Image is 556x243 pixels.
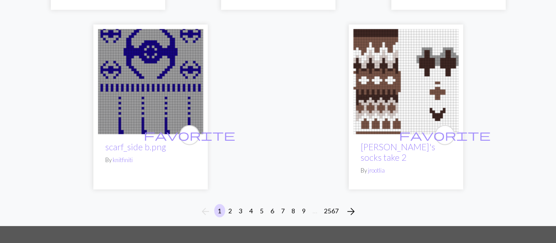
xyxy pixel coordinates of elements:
[277,204,288,217] button: 7
[98,29,203,134] img: scarf_side b.png
[342,204,360,219] button: Next
[345,206,356,217] i: Next
[267,204,278,217] button: 6
[246,204,257,217] button: 4
[353,29,459,134] img: Bernie's socks take 2
[98,76,203,85] a: scarf_side b.png
[399,126,491,144] i: favourite
[235,204,246,217] button: 3
[320,204,342,217] button: 2567
[298,204,309,217] button: 9
[214,204,225,217] button: 1
[399,128,491,142] span: favorite
[196,204,360,219] nav: Page navigation
[256,204,267,217] button: 5
[105,142,166,152] a: scarf_side b.png
[113,156,133,164] a: knitfiniti
[361,166,451,175] p: By
[368,167,385,174] a: jrootlia
[353,76,459,85] a: Bernie's socks take 2
[105,156,196,164] p: By
[345,205,356,218] span: arrow_forward
[179,125,200,145] button: favourite
[144,128,235,142] span: favorite
[144,126,235,144] i: favourite
[288,204,299,217] button: 8
[361,142,435,163] a: [PERSON_NAME]'s socks take 2
[435,125,455,145] button: favourite
[225,204,236,217] button: 2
